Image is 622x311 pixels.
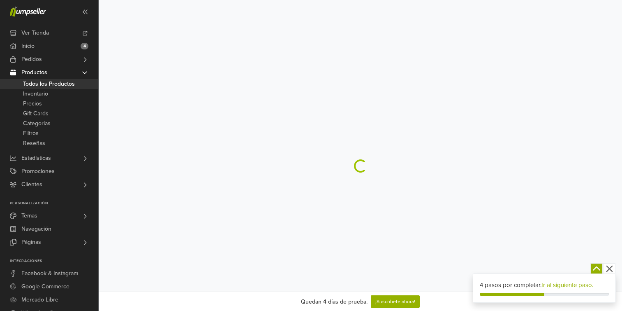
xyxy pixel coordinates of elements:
[10,259,98,264] p: Integraciones
[21,236,41,249] span: Páginas
[23,79,75,89] span: Todos los Productos
[541,281,593,289] a: Ir al siguiente paso.
[21,152,51,165] span: Estadísticas
[21,293,58,306] span: Mercado Libre
[23,119,51,129] span: Categorías
[21,280,69,293] span: Google Commerce
[21,66,47,79] span: Productos
[21,178,42,191] span: Clientes
[81,43,88,49] span: 4
[21,26,49,40] span: Ver Tienda
[21,267,78,280] span: Facebook & Instagram
[21,222,51,236] span: Navegación
[301,297,368,306] div: Quedan 4 días de prueba.
[10,201,98,206] p: Personalización
[21,40,35,53] span: Inicio
[23,89,48,99] span: Inventario
[23,109,49,119] span: Gift Cards
[23,129,39,138] span: Filtros
[371,295,420,308] a: ¡Suscríbete ahora!
[480,281,609,290] div: 4 pasos por completar.
[21,53,42,66] span: Pedidos
[21,209,37,222] span: Temas
[23,99,42,109] span: Precios
[21,165,55,178] span: Promociones
[23,138,45,148] span: Reseñas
